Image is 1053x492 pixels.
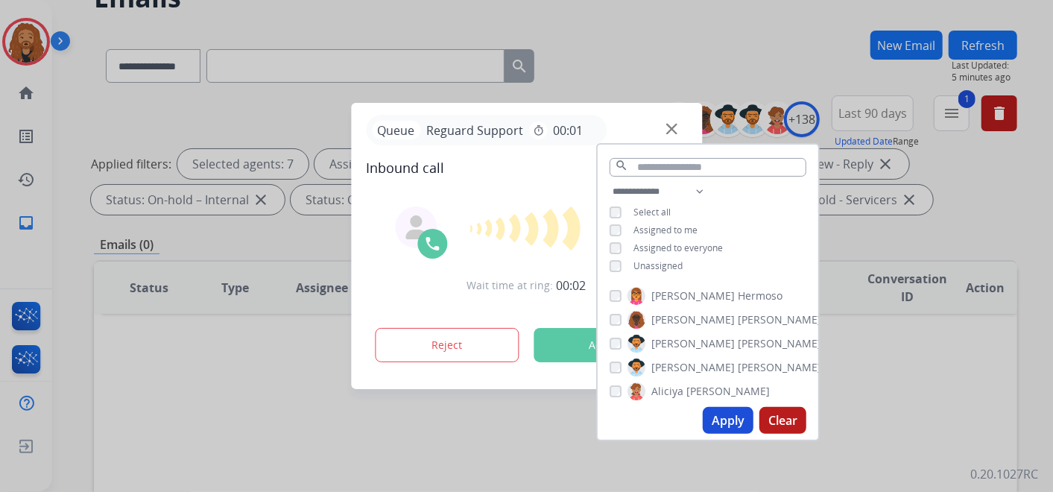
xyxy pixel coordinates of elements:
button: Apply [703,407,753,434]
p: Queue [372,121,420,139]
span: Wait time at ring: [467,278,554,293]
img: call-icon [423,235,441,253]
span: Hermoso [738,288,782,303]
span: Unassigned [633,259,683,272]
span: [PERSON_NAME] [651,360,735,375]
button: Accept [534,328,678,362]
span: Aliciya [651,384,683,399]
img: agent-avatar [404,215,428,239]
span: 00:01 [553,122,583,139]
button: Clear [759,407,806,434]
span: [PERSON_NAME] [738,336,821,351]
span: 00:02 [557,277,586,294]
span: [PERSON_NAME] [738,312,821,327]
span: Assigned to everyone [633,242,723,254]
span: [PERSON_NAME] [686,384,770,399]
span: [PERSON_NAME] [651,288,735,303]
span: Inbound call [366,157,687,178]
p: 0.20.1027RC [970,465,1038,483]
mat-icon: timer [532,124,544,136]
span: Reguard Support [420,122,529,139]
span: Assigned to me [633,224,698,236]
button: Reject [375,328,519,362]
mat-icon: search [615,159,628,172]
span: [PERSON_NAME] [651,312,735,327]
span: [PERSON_NAME] [651,336,735,351]
span: Select all [633,206,671,218]
span: [PERSON_NAME] [738,360,821,375]
img: close-button [666,124,677,135]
